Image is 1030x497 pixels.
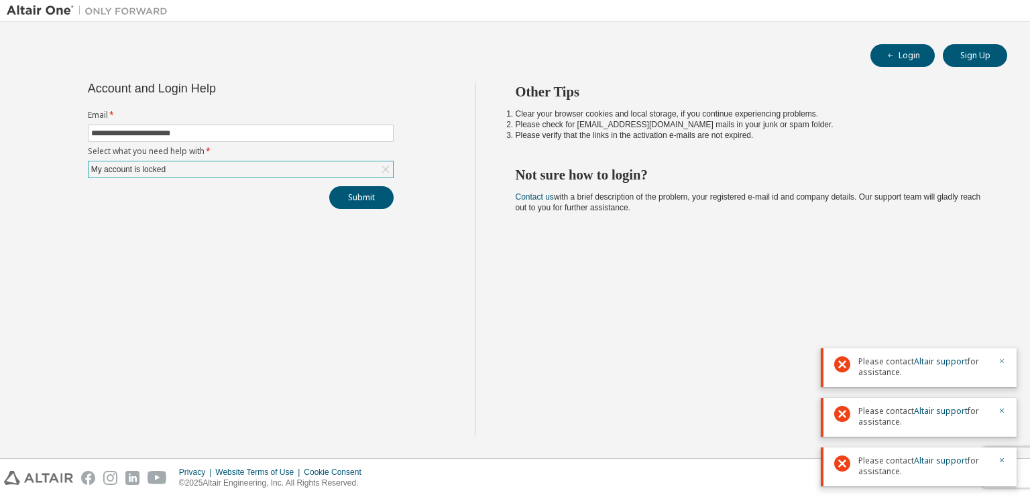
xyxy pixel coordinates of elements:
[516,192,554,202] a: Contact us
[88,83,333,94] div: Account and Login Help
[516,119,984,130] li: Please check for [EMAIL_ADDRESS][DOMAIN_NAME] mails in your junk or spam folder.
[858,455,990,477] span: Please contact for assistance.
[516,109,984,119] li: Clear your browser cookies and local storage, if you continue experiencing problems.
[4,471,73,485] img: altair_logo.svg
[88,146,394,157] label: Select what you need help with
[870,44,935,67] button: Login
[858,356,990,378] span: Please contact for assistance.
[329,186,394,209] button: Submit
[943,44,1007,67] button: Sign Up
[148,471,167,485] img: youtube.svg
[125,471,139,485] img: linkedin.svg
[7,4,174,17] img: Altair One
[914,356,968,367] a: Altair support
[81,471,95,485] img: facebook.svg
[914,405,968,417] a: Altair support
[516,166,984,184] h2: Not sure how to login?
[88,110,394,121] label: Email
[304,467,369,478] div: Cookie Consent
[914,455,968,466] a: Altair support
[858,406,990,427] span: Please contact for assistance.
[179,467,215,478] div: Privacy
[89,162,168,177] div: My account is locked
[215,467,304,478] div: Website Terms of Use
[89,161,393,177] div: My account is locked
[516,192,981,212] span: with a brief description of the problem, your registered e-mail id and company details. Our suppo...
[516,130,984,141] li: Please verify that the links in the activation e-mails are not expired.
[179,478,369,489] p: © 2025 Altair Engineering, Inc. All Rights Reserved.
[103,471,117,485] img: instagram.svg
[516,83,984,100] h2: Other Tips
